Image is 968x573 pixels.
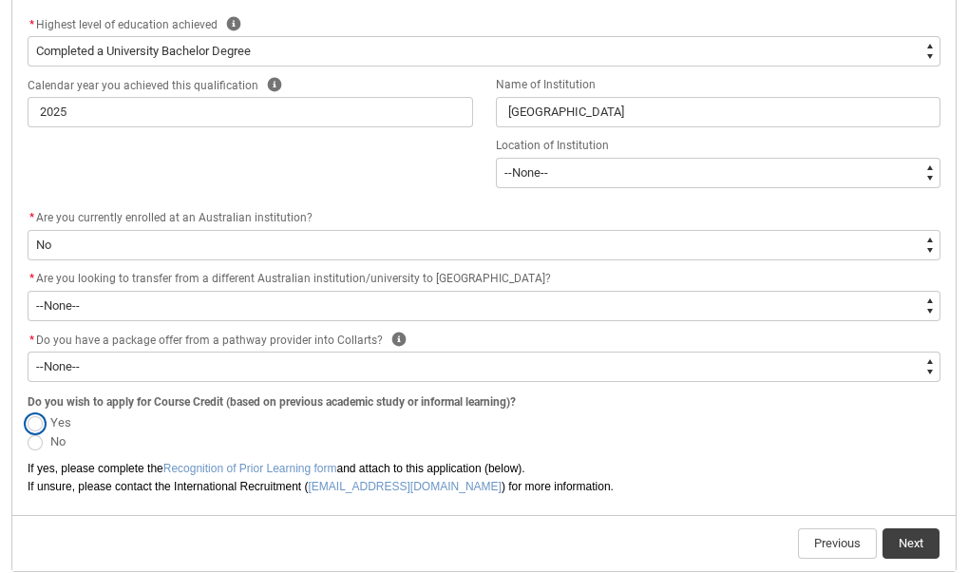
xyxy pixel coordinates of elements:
[50,434,66,449] span: No
[496,139,609,152] span: Location of Institution
[36,334,383,347] span: Do you have a package offer from a pathway provider into Collarts?
[29,272,34,285] abbr: required
[29,211,34,224] abbr: required
[28,480,309,493] span: If unsure, please contact the International Recruitment (
[29,18,34,31] abbr: required
[337,462,525,475] span: and attach to this application (below).
[29,334,34,347] abbr: required
[36,272,551,285] span: Are you looking to transfer from a different Australian institution/university to [GEOGRAPHIC_DATA]?
[36,211,313,224] span: Are you currently enrolled at an Australian institution?
[50,415,71,430] span: Yes
[883,528,940,559] button: Next
[163,462,337,475] a: Recognition of Prior Learning form
[36,18,218,31] span: Highest level of education achieved
[496,78,596,91] span: Name of Institution
[798,528,877,559] button: Previous
[28,462,163,475] span: If yes, please complete the
[502,480,614,493] span: ) for more information.
[28,79,258,92] span: Calendar year you achieved this qualification
[309,480,502,493] a: [EMAIL_ADDRESS][DOMAIN_NAME]
[28,395,516,409] span: Do you wish to apply for Course Credit (based on previous academic study or informal learning)?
